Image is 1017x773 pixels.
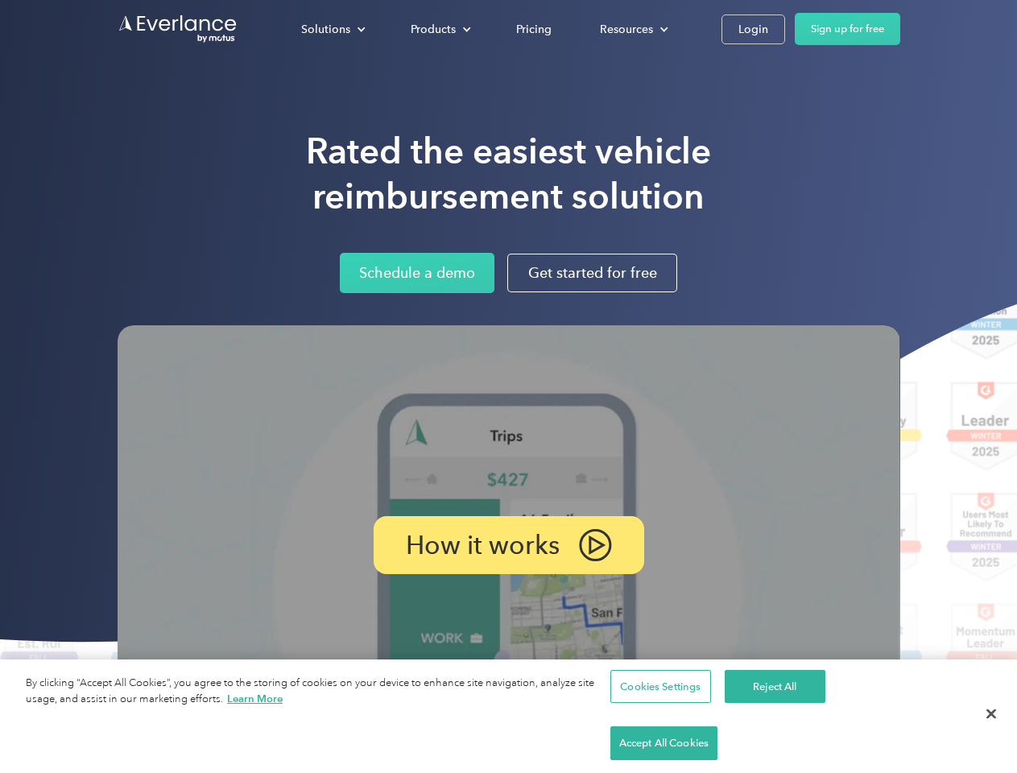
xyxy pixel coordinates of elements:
[507,254,677,292] a: Get started for free
[738,19,768,39] div: Login
[406,535,560,555] p: How it works
[26,676,610,708] div: By clicking “Accept All Cookies”, you agree to the storing of cookies on your device to enhance s...
[610,726,717,760] button: Accept All Cookies
[610,670,711,704] button: Cookies Settings
[725,670,825,704] button: Reject All
[516,19,552,39] div: Pricing
[974,697,1009,732] button: Close
[306,129,711,219] h1: Rated the easiest vehicle reimbursement solution
[584,15,681,43] div: Resources
[721,14,785,44] a: Login
[795,13,900,45] a: Sign up for free
[301,19,350,39] div: Solutions
[118,14,238,44] a: Go to homepage
[600,19,653,39] div: Resources
[395,15,484,43] div: Products
[227,692,283,705] a: More information about your privacy, opens in a new tab
[118,96,200,130] input: Submit
[285,15,378,43] div: Solutions
[500,15,568,43] a: Pricing
[411,19,456,39] div: Products
[340,253,494,293] a: Schedule a demo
